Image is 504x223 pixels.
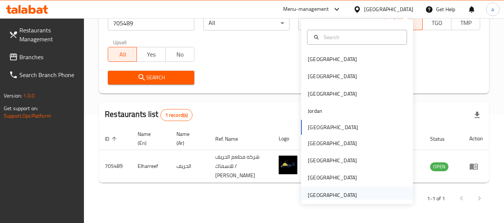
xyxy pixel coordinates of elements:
[279,156,297,174] img: Elharreef
[19,26,78,44] span: Restaurants Management
[427,194,445,203] p: 1-1 of 1
[454,17,477,28] span: TMP
[4,111,51,121] a: Support.OpsPlatform
[99,127,489,183] table: enhanced table
[308,72,357,80] div: [GEOGRAPHIC_DATA]
[108,71,194,85] button: Search
[364,5,413,13] div: [GEOGRAPHIC_DATA]
[430,134,454,143] span: Status
[19,52,78,61] span: Branches
[3,48,84,66] a: Branches
[4,91,22,101] span: Version:
[108,16,194,31] input: Search for restaurant name or ID..
[3,66,84,84] a: Search Branch Phone
[4,103,38,113] span: Get support on:
[19,70,78,79] span: Search Branch Phone
[469,162,483,171] div: Menu
[137,47,166,62] button: Yes
[308,156,357,165] div: [GEOGRAPHIC_DATA]
[491,5,494,13] span: a
[203,16,289,31] div: All
[161,112,192,119] span: 1 record(s)
[422,15,451,30] button: TGO
[308,191,357,199] div: [GEOGRAPHIC_DATA]
[468,106,486,124] div: Export file
[430,162,448,171] span: OPEN
[209,150,272,183] td: شركه مطعم الحريف للاسماك / [PERSON_NAME]
[108,47,137,62] button: All
[308,55,357,63] div: [GEOGRAPHIC_DATA]
[308,90,357,98] div: [GEOGRAPHIC_DATA]
[113,39,127,45] label: Upsell
[140,49,163,60] span: Yes
[23,91,35,101] span: 1.0.0
[273,127,306,150] th: Logo
[308,107,322,115] div: Jordan
[138,130,162,147] span: Name (En)
[132,150,170,183] td: Elharreef
[105,134,119,143] span: ID
[321,33,402,41] input: Search
[169,49,191,60] span: No
[170,150,209,183] td: الحريف
[111,49,134,60] span: All
[105,109,192,121] h2: Restaurants list
[298,16,385,31] div: All
[308,139,357,147] div: [GEOGRAPHIC_DATA]
[3,21,84,48] a: Restaurants Management
[176,130,200,147] span: Name (Ar)
[426,17,448,28] span: TGO
[463,127,489,150] th: Action
[308,173,357,182] div: [GEOGRAPHIC_DATA]
[165,47,194,62] button: No
[99,150,132,183] td: 705489
[114,73,188,82] span: Search
[283,5,329,14] div: Menu-management
[451,15,480,30] button: TMP
[215,134,248,143] span: Ref. Name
